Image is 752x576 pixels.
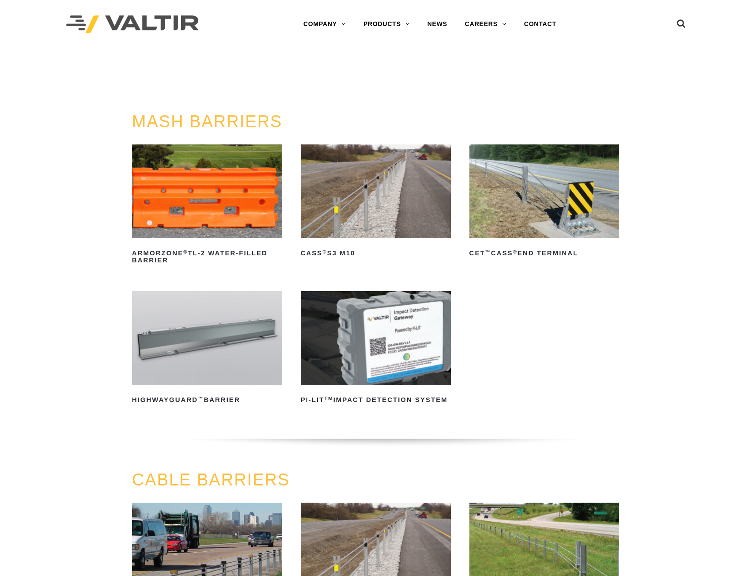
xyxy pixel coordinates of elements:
sup: ® [183,249,188,254]
sup: TM [324,396,333,401]
h2: ArmorZone TL-2 Water-Filled Barrier [132,246,282,267]
h2: PI-LIT Impact Detection System [301,393,451,407]
sup: ™ [485,249,491,254]
a: ArmorZone®TL-2 Water-Filled Barrier [132,144,282,267]
a: PI-LITTMImpact Detection System [301,291,451,407]
h2: CET CASS End Terminal [469,246,620,260]
a: MASH BARRIERS [132,112,283,131]
sup: ® [322,249,327,254]
sup: ™ [198,396,204,401]
a: NEWS [419,15,456,33]
a: CONTACT [515,15,565,33]
a: HighwayGuard™Barrier [132,291,282,407]
a: CASS®S3 M10 [301,144,451,260]
a: CAREERS [456,15,515,33]
a: CABLE BARRIERS [132,470,290,489]
a: CET™CASS®End Terminal [469,144,620,260]
img: Valtir [66,15,199,34]
sup: ® [513,249,518,254]
a: PRODUCTS [355,15,419,33]
h2: HighwayGuard Barrier [132,393,282,407]
a: COMPANY [295,15,355,33]
h2: CASS S3 M10 [301,246,451,260]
